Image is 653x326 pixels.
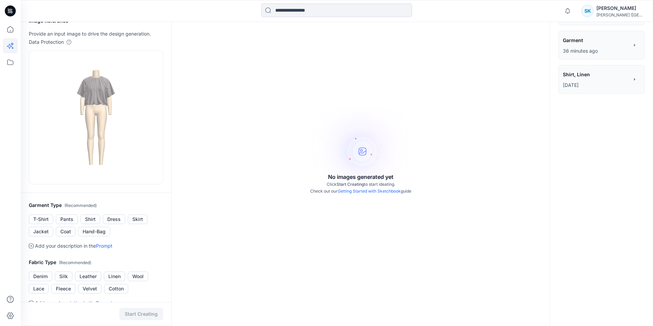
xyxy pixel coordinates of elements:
span: Shirt, Linen [563,69,628,79]
div: [PERSON_NAME] ([GEOGRAPHIC_DATA]) Exp... [596,12,644,17]
h2: Garment Type [29,201,163,210]
h2: Fabric Type [29,258,163,267]
div: [PERSON_NAME] [596,4,644,12]
p: Data Protection [29,38,64,46]
button: Pants [56,214,78,224]
button: Jacket [29,227,53,236]
button: Silk [55,272,72,281]
button: Cotton [104,284,128,294]
span: Start Creating [337,182,364,187]
p: Provide an input image to drive the design generation. [29,30,163,38]
span: Garment [563,35,628,45]
p: August 23, 2025 [563,47,629,55]
button: Denim [29,272,52,281]
button: Dress [103,214,125,224]
button: Shirt [81,214,100,224]
a: Getting Started with Sketchbook [338,188,401,194]
p: August 13, 2025 [563,81,629,89]
p: Click to start ideating. Check out our guide [310,181,411,195]
p: No images generated yet [328,173,394,181]
a: Prompt [96,243,112,249]
div: SK [581,5,594,17]
img: eyJhbGciOiJIUzI1NiIsImtpZCI6IjAiLCJ0eXAiOiJKV1QifQ.eyJkYXRhIjp7InR5cGUiOiJzdG9yYWdlIiwicGF0aCI6In... [32,53,160,181]
span: ( Recommended ) [59,260,91,265]
span: ( Recommended ) [64,203,97,208]
a: Prompt [96,300,112,306]
button: Fleece [51,284,75,294]
button: Linen [104,272,125,281]
button: Velvet [78,284,101,294]
button: Skirt [128,214,147,224]
p: Add your description in the [35,242,112,250]
button: Lace [29,284,49,294]
button: T-Shirt [29,214,53,224]
button: Wool [128,272,148,281]
button: Leather [75,272,101,281]
button: Coat [56,227,75,236]
button: Hand-Bag [78,227,110,236]
p: Add your description in the [35,299,112,307]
